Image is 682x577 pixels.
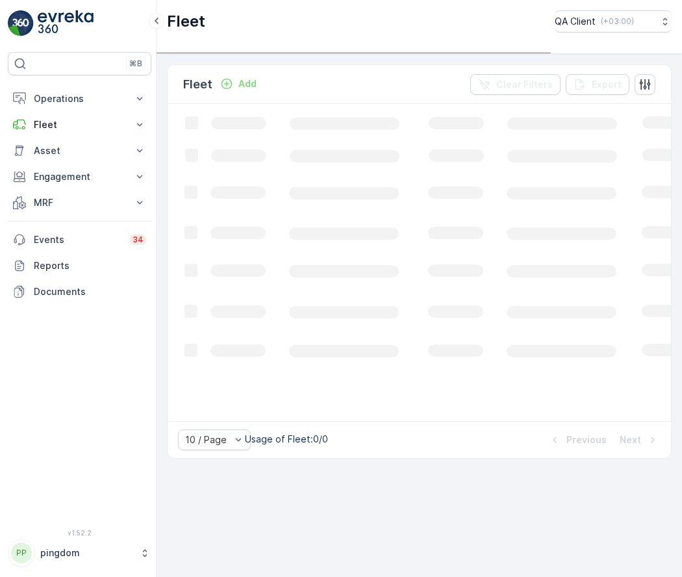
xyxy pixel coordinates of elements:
[34,144,125,157] p: Asset
[8,164,151,190] button: Engagement
[8,190,151,216] button: MRF
[620,433,641,446] p: Next
[129,58,142,69] p: ⌘B
[8,227,151,253] a: Events34
[8,279,151,305] a: Documents
[470,74,561,95] button: Clear Filters
[555,10,672,32] button: QA Client(+03:00)
[566,433,607,446] p: Previous
[167,11,205,32] p: Fleet
[592,78,622,91] p: Export
[496,78,553,91] p: Clear Filters
[11,543,32,563] div: PP
[8,138,151,164] button: Asset
[8,529,151,537] span: v 1.52.2
[40,546,133,559] p: pingdom
[38,10,94,36] img: logo_light-DOdMpM7g.png
[547,432,608,448] button: Previous
[245,433,328,446] p: Usage of Fleet : 0/0
[8,253,151,279] a: Reports
[8,112,151,138] button: Fleet
[238,77,257,90] p: Add
[34,233,122,246] p: Events
[555,15,596,28] p: QA Client
[183,75,212,94] p: Fleet
[618,432,661,448] button: Next
[34,259,146,272] p: Reports
[601,16,634,27] p: ( +03:00 )
[34,92,125,105] p: Operations
[34,118,125,131] p: Fleet
[8,10,34,36] img: logo
[34,170,125,183] p: Engagement
[215,76,262,92] button: Add
[8,86,151,112] button: Operations
[566,74,629,95] button: Export
[133,235,144,245] p: 34
[34,285,146,298] p: Documents
[8,539,151,567] button: PPpingdom
[34,196,125,209] p: MRF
